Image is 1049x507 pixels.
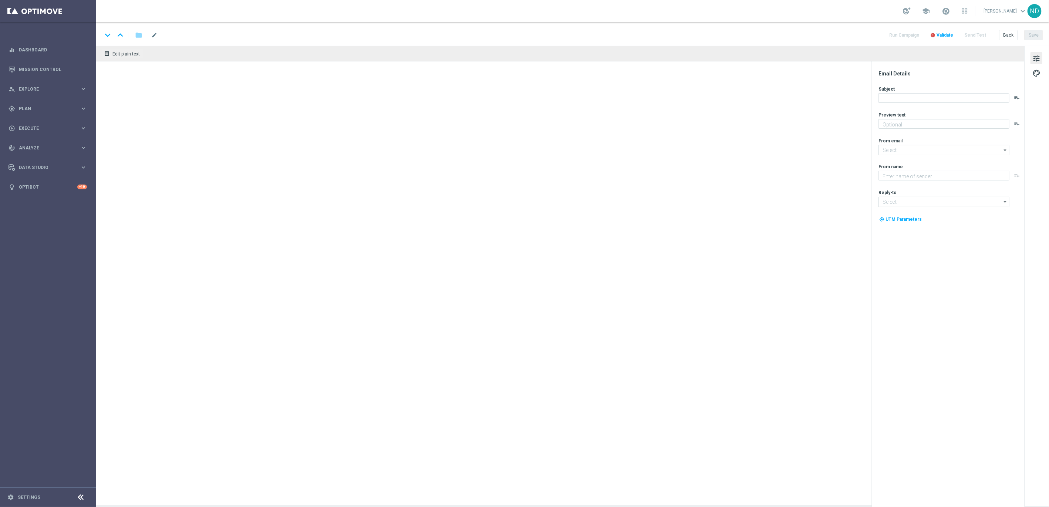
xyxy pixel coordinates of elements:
span: tune [1032,54,1040,63]
button: equalizer Dashboard [8,47,87,53]
div: Email Details [878,70,1023,77]
i: keyboard_arrow_right [80,105,87,112]
label: Preview text [878,112,905,118]
input: Select [878,145,1009,155]
i: arrow_drop_down [1002,145,1009,155]
div: Dashboard [9,40,87,60]
label: From name [878,164,903,170]
div: Execute [9,125,80,132]
i: keyboard_arrow_right [80,164,87,171]
i: folder [135,31,142,40]
span: Explore [19,87,80,91]
button: person_search Explore keyboard_arrow_right [8,86,87,92]
span: Plan [19,107,80,111]
i: gps_fixed [9,105,15,112]
i: keyboard_arrow_right [80,144,87,151]
a: Optibot [19,177,77,197]
div: Optibot [9,177,87,197]
i: keyboard_arrow_right [80,85,87,92]
label: From email [878,138,903,144]
button: lightbulb Optibot +10 [8,184,87,190]
span: UTM Parameters [886,217,922,222]
button: tune [1031,52,1042,64]
span: Validate [937,33,953,38]
i: settings [7,494,14,501]
span: school [922,7,930,15]
div: Data Studio [9,164,80,171]
div: Plan [9,105,80,112]
span: Analyze [19,146,80,150]
span: Execute [19,126,80,131]
a: Mission Control [19,60,87,79]
button: palette [1031,67,1042,79]
div: Analyze [9,145,80,151]
button: Mission Control [8,67,87,72]
i: keyboard_arrow_right [80,125,87,132]
i: equalizer [9,47,15,53]
i: error [930,33,935,38]
span: Edit plain text [112,51,140,57]
button: folder [134,29,143,41]
a: [PERSON_NAME]keyboard_arrow_down [983,6,1028,17]
i: my_location [879,217,884,222]
span: Data Studio [19,165,80,170]
i: person_search [9,86,15,92]
i: play_circle_outline [9,125,15,132]
button: receipt Edit plain text [102,49,143,58]
input: Select [878,197,1009,207]
i: receipt [104,51,110,57]
div: Mission Control [9,60,87,79]
i: track_changes [9,145,15,151]
span: palette [1032,68,1040,78]
div: +10 [77,185,87,189]
i: keyboard_arrow_down [102,30,113,41]
button: gps_fixed Plan keyboard_arrow_right [8,106,87,112]
a: Settings [18,495,40,500]
i: arrow_drop_down [1002,197,1009,207]
div: ND [1028,4,1042,18]
button: playlist_add [1014,121,1020,126]
button: play_circle_outline Execute keyboard_arrow_right [8,125,87,131]
button: playlist_add [1014,172,1020,178]
button: Back [999,30,1018,40]
a: Dashboard [19,40,87,60]
button: playlist_add [1014,95,1020,101]
button: error Validate [929,30,954,40]
span: mode_edit [151,32,158,38]
div: Explore [9,86,80,92]
button: my_location UTM Parameters [878,215,922,223]
label: Subject [878,86,895,92]
i: keyboard_arrow_up [115,30,126,41]
i: lightbulb [9,184,15,190]
button: track_changes Analyze keyboard_arrow_right [8,145,87,151]
button: Data Studio keyboard_arrow_right [8,165,87,170]
button: Save [1025,30,1043,40]
label: Reply-to [878,190,897,196]
span: keyboard_arrow_down [1019,7,1027,15]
